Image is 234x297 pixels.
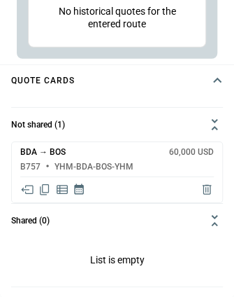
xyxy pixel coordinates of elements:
[20,183,34,197] span: Share quote in email
[55,183,69,197] span: Display detailed quote content
[20,148,66,157] h6: BDA → BOS
[169,148,214,157] h6: 60,000 USD
[38,183,52,197] span: Copy quote content
[11,120,65,130] h6: Not shared (1)
[200,183,214,197] span: Delete quote
[11,204,223,237] button: Shared (0)
[20,163,41,172] h6: B757
[73,183,85,197] span: Display quote schedule
[11,108,223,141] button: Not shared (1)
[11,216,50,226] h6: Shared (0)
[11,237,223,286] p: List is empty
[11,78,75,84] h4: Quote cards
[54,163,133,172] h6: YHM-BDA-BOS-YHM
